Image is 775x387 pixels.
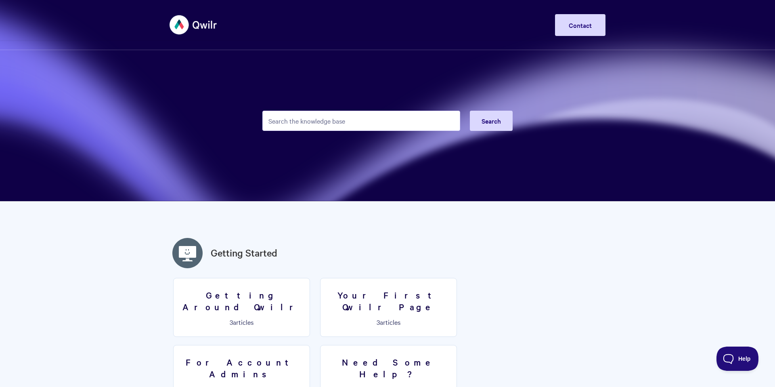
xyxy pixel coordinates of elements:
p: articles [178,318,305,326]
h3: For Account Admins [178,356,305,379]
span: 3 [230,318,233,326]
p: articles [325,318,452,326]
a: Contact [555,14,605,36]
a: Your First Qwilr Page 3articles [320,278,457,337]
img: Qwilr Help Center [170,10,218,40]
h3: Getting Around Qwilr [178,289,305,312]
a: Getting Started [211,246,277,260]
a: Getting Around Qwilr 3articles [173,278,310,337]
h3: Your First Qwilr Page [325,289,452,312]
span: Search [482,116,501,125]
button: Search [470,111,513,131]
iframe: Toggle Customer Support [716,347,759,371]
span: 3 [377,318,380,326]
h3: Need Some Help? [325,356,452,379]
input: Search the knowledge base [262,111,460,131]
